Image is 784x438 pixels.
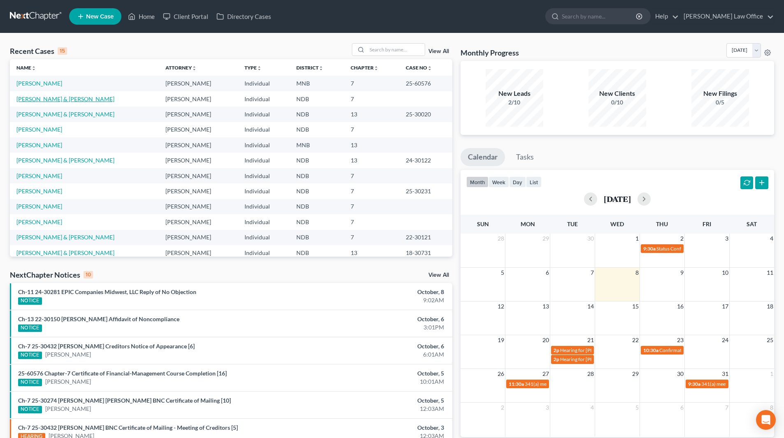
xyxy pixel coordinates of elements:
[344,76,399,91] td: 7
[643,246,656,252] span: 9:30a
[16,249,114,256] a: [PERSON_NAME] & [PERSON_NAME]
[724,403,729,413] span: 7
[586,234,595,243] span: 30
[86,14,114,20] span: New Case
[16,157,114,164] a: [PERSON_NAME] & [PERSON_NAME]
[290,91,344,107] td: NDB
[319,66,323,71] i: unfold_more
[238,107,290,122] td: Individual
[428,49,449,54] a: View All
[124,9,159,24] a: Home
[542,234,550,243] span: 29
[589,89,646,98] div: New Clients
[159,137,238,153] td: [PERSON_NAME]
[344,245,399,260] td: 13
[679,268,684,278] span: 9
[509,381,524,387] span: 11:30a
[238,76,290,91] td: Individual
[159,76,238,91] td: [PERSON_NAME]
[756,410,776,430] div: Open Intercom Messenger
[238,230,290,245] td: Individual
[766,268,774,278] span: 11
[18,343,195,350] a: Ch-7 25-30432 [PERSON_NAME] Creditors Notice of Appearance [6]
[18,324,42,332] div: NOTICE
[238,91,290,107] td: Individual
[159,245,238,260] td: [PERSON_NAME]
[159,214,238,229] td: [PERSON_NAME]
[238,245,290,260] td: Individual
[238,199,290,214] td: Individual
[351,65,379,71] a: Chapterunfold_more
[238,153,290,168] td: Individual
[344,137,399,153] td: 13
[489,176,509,188] button: week
[399,183,452,199] td: 25-30231
[307,315,444,323] div: October, 6
[16,234,114,241] a: [PERSON_NAME] & [PERSON_NAME]
[238,137,290,153] td: Individual
[766,335,774,345] span: 25
[526,176,542,188] button: list
[344,91,399,107] td: 7
[676,301,684,311] span: 16
[307,378,444,386] div: 10:01AM
[238,214,290,229] td: Individual
[560,356,668,362] span: Hearing for [PERSON_NAME] & [PERSON_NAME]
[307,323,444,331] div: 3:01PM
[10,270,93,280] div: NextChapter Notices
[466,176,489,188] button: month
[290,214,344,229] td: NDB
[497,335,505,345] span: 19
[676,369,684,379] span: 30
[307,369,444,378] div: October, 5
[16,141,62,148] a: [PERSON_NAME]
[344,214,399,229] td: 7
[747,220,757,227] span: Sat
[296,65,323,71] a: Districtunfold_more
[16,111,114,118] a: [PERSON_NAME] & [PERSON_NAME]
[500,268,505,278] span: 5
[427,66,432,71] i: unfold_more
[542,335,550,345] span: 20
[290,76,344,91] td: MNB
[307,288,444,296] div: October, 8
[635,234,640,243] span: 1
[16,172,62,179] a: [PERSON_NAME]
[238,183,290,199] td: Individual
[586,335,595,345] span: 21
[159,122,238,137] td: [PERSON_NAME]
[344,168,399,183] td: 7
[399,245,452,260] td: 18-30731
[509,176,526,188] button: day
[679,234,684,243] span: 2
[344,107,399,122] td: 13
[486,98,543,107] div: 2/10
[721,301,729,311] span: 17
[721,369,729,379] span: 31
[679,9,774,24] a: [PERSON_NAME] Law Office
[554,356,559,362] span: 2p
[344,199,399,214] td: 7
[525,381,604,387] span: 341(a) meeting for [PERSON_NAME]
[16,188,62,195] a: [PERSON_NAME]
[406,65,432,71] a: Case Nounfold_more
[16,126,62,133] a: [PERSON_NAME]
[604,195,631,203] h2: [DATE]
[159,107,238,122] td: [PERSON_NAME]
[58,47,67,55] div: 15
[290,107,344,122] td: NDB
[590,403,595,413] span: 4
[344,230,399,245] td: 7
[307,296,444,304] div: 9:02AM
[238,122,290,137] td: Individual
[691,89,749,98] div: New Filings
[344,122,399,137] td: 7
[769,234,774,243] span: 4
[18,424,238,431] a: Ch-7 25-30432 [PERSON_NAME] BNC Certificate of Mailing - Meeting of Creditors [5]
[16,95,114,102] a: [PERSON_NAME] & [PERSON_NAME]
[290,137,344,153] td: MNB
[344,153,399,168] td: 13
[631,369,640,379] span: 29
[159,168,238,183] td: [PERSON_NAME]
[769,403,774,413] span: 8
